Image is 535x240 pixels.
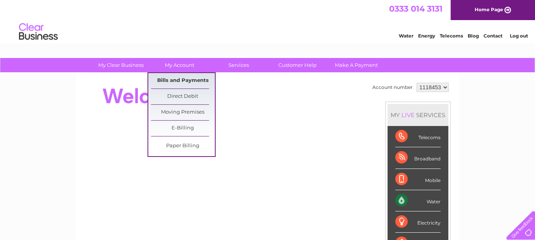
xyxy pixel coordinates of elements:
[418,33,435,39] a: Energy
[389,4,442,14] a: 0333 014 3131
[85,4,451,37] div: Clear Business is a trading name of Verastar Limited (registered in [GEOGRAPHIC_DATA] No. 3667643...
[395,147,441,169] div: Broadband
[484,33,502,39] a: Contact
[399,33,413,39] a: Water
[509,33,528,39] a: Log out
[207,58,271,72] a: Services
[395,211,441,233] div: Electricity
[440,33,463,39] a: Telecoms
[89,58,153,72] a: My Clear Business
[324,58,388,72] a: Make A Payment
[400,111,416,119] div: LIVE
[468,33,479,39] a: Blog
[148,58,212,72] a: My Account
[151,121,215,136] a: E-Billing
[370,81,415,94] td: Account number
[395,126,441,147] div: Telecoms
[151,73,215,89] a: Bills and Payments
[151,89,215,104] a: Direct Debit
[266,58,329,72] a: Customer Help
[19,20,58,44] img: logo.png
[388,104,448,126] div: MY SERVICES
[151,105,215,120] a: Moving Premises
[395,169,441,190] div: Mobile
[395,190,441,211] div: Water
[151,138,215,154] a: Paper Billing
